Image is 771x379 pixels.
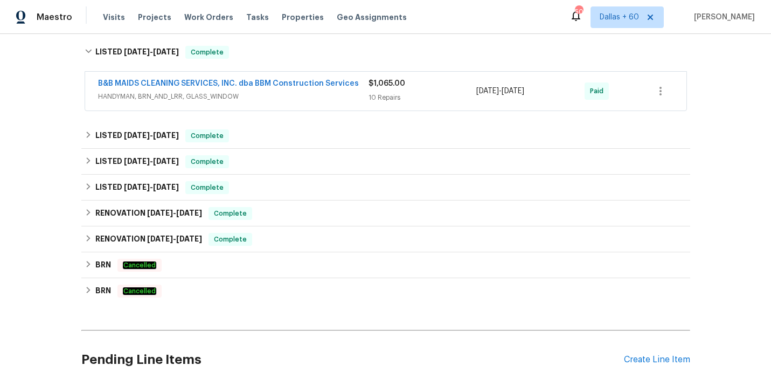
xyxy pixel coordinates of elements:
div: BRN Cancelled [81,252,690,278]
span: [DATE] [147,209,173,217]
span: Work Orders [184,12,233,23]
span: - [147,235,202,243]
span: [DATE] [147,235,173,243]
span: [DATE] [153,183,179,191]
span: Complete [186,47,228,58]
span: [DATE] [153,132,179,139]
span: $1,065.00 [369,80,405,87]
div: 10 Repairs [369,92,477,103]
div: RENOVATION [DATE]-[DATE]Complete [81,201,690,226]
span: - [124,48,179,56]
div: LISTED [DATE]-[DATE]Complete [81,123,690,149]
div: LISTED [DATE]-[DATE]Complete [81,175,690,201]
h6: BRN [95,285,111,298]
span: [DATE] [124,132,150,139]
div: LISTED [DATE]-[DATE]Complete [81,149,690,175]
span: [PERSON_NAME] [690,12,755,23]
span: [DATE] [476,87,499,95]
span: [DATE] [153,48,179,56]
span: [DATE] [124,183,150,191]
h6: LISTED [95,46,179,59]
span: HANDYMAN, BRN_AND_LRR, GLASS_WINDOW [98,91,369,102]
span: Visits [103,12,125,23]
span: [DATE] [153,157,179,165]
span: Dallas + 60 [600,12,639,23]
span: Complete [210,208,251,219]
div: Create Line Item [624,355,690,365]
em: Cancelled [123,287,156,295]
span: Tasks [246,13,269,21]
span: - [124,132,179,139]
span: Projects [138,12,171,23]
h6: LISTED [95,181,179,194]
a: B&B MAIDS CLEANING SERVICES, INC. dba BBM Construction Services [98,80,359,87]
span: Complete [186,182,228,193]
div: RENOVATION [DATE]-[DATE]Complete [81,226,690,252]
h6: RENOVATION [95,207,202,220]
span: - [147,209,202,217]
span: Properties [282,12,324,23]
span: [DATE] [176,235,202,243]
h6: BRN [95,259,111,272]
span: Geo Assignments [337,12,407,23]
div: BRN Cancelled [81,278,690,304]
span: - [124,183,179,191]
span: [DATE] [176,209,202,217]
span: [DATE] [124,48,150,56]
span: [DATE] [124,157,150,165]
span: [DATE] [502,87,524,95]
h6: LISTED [95,129,179,142]
div: LISTED [DATE]-[DATE]Complete [81,35,690,70]
span: - [124,157,179,165]
span: - [476,86,524,97]
span: Maestro [37,12,72,23]
span: Complete [186,156,228,167]
h6: RENOVATION [95,233,202,246]
span: Complete [210,234,251,245]
em: Cancelled [123,261,156,269]
span: Paid [590,86,608,97]
div: 509 [575,6,582,17]
h6: LISTED [95,155,179,168]
span: Complete [186,130,228,141]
